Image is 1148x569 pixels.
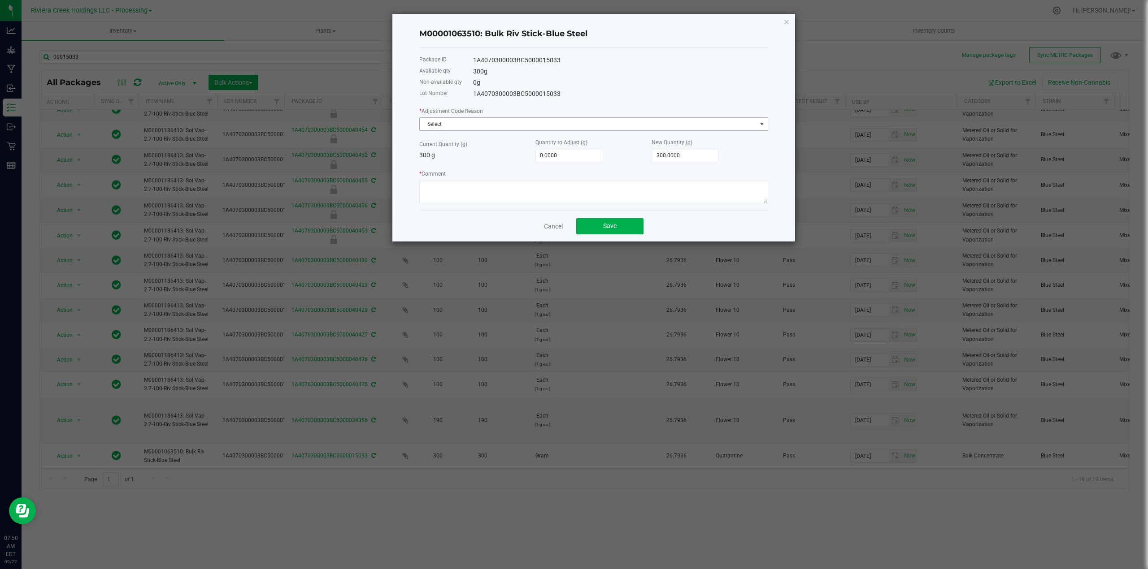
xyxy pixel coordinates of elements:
span: Select [420,118,757,130]
div: 0 [473,78,768,87]
label: Lot Number [419,89,448,97]
div: 1A4070300003BC5000015033 [473,56,768,65]
button: Save [576,218,644,234]
label: Quantity to Adjust (g) [535,138,587,147]
p: 300 g [419,151,535,160]
label: Package ID [419,56,447,64]
label: Comment [419,170,446,178]
input: 0 [536,149,602,162]
span: g [477,79,480,86]
a: Cancel [544,222,563,231]
label: Adjustment Code Reason [419,107,483,115]
div: 300 [473,67,768,76]
h4: M00001063510: Bulk Riv Stick-Blue Steel [419,28,768,40]
label: Non-available qty [419,78,462,86]
input: 0 [652,149,718,162]
label: Available qty [419,67,451,75]
label: Current Quantity (g) [419,140,467,148]
label: New Quantity (g) [652,138,692,147]
span: Save [603,222,617,229]
div: 1A4070300003BC5000015033 [473,89,768,99]
span: g [484,68,487,75]
iframe: Resource center [9,497,36,524]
